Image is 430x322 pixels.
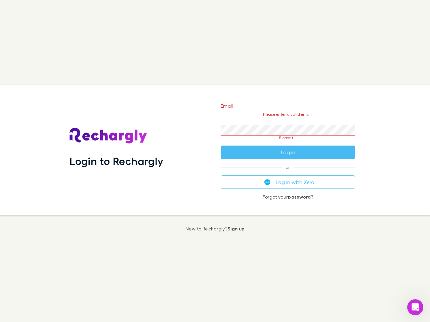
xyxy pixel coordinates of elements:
[288,194,311,200] a: password
[221,175,355,189] button: Log in with Xero
[221,146,355,159] button: Log in
[70,155,163,167] h1: Login to Rechargly
[185,226,245,231] p: New to Rechargly?
[221,167,355,167] span: or
[227,226,245,231] a: Sign up
[264,179,270,185] img: Xero's logo
[221,112,355,117] p: Please enter a valid email.
[407,299,423,315] iframe: Intercom live chat
[221,194,355,200] p: Forgot your ?
[70,128,147,144] img: Rechargly's Logo
[221,136,355,140] p: Please fill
